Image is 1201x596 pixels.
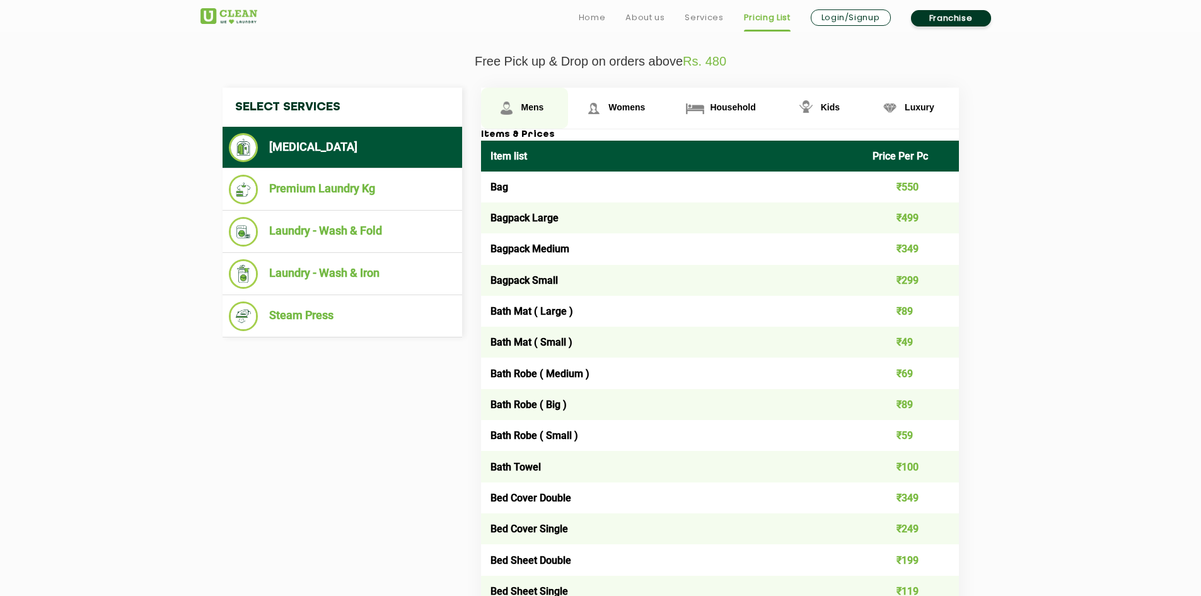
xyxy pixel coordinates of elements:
td: Bath Mat ( Large ) [481,296,864,327]
img: Laundry - Wash & Fold [229,217,258,247]
a: Services [685,10,723,25]
a: Home [579,10,606,25]
td: ₹349 [863,482,959,513]
img: Mens [496,97,518,119]
p: Free Pick up & Drop on orders above [200,54,1001,69]
td: Bath Robe ( Big ) [481,389,864,420]
td: ₹499 [863,202,959,233]
span: Kids [821,102,840,112]
a: Login/Signup [811,9,891,26]
span: Household [710,102,755,112]
th: Price Per Pc [863,141,959,172]
img: UClean Laundry and Dry Cleaning [200,8,257,24]
span: Rs. 480 [683,54,726,68]
a: About us [625,10,664,25]
h3: Items & Prices [481,129,959,141]
img: Womens [583,97,605,119]
img: Dry Cleaning [229,133,258,162]
td: Bagpack Small [481,265,864,296]
td: Bed Cover Single [481,513,864,544]
td: ₹199 [863,544,959,575]
td: ₹550 [863,172,959,202]
img: Luxury [879,97,901,119]
th: Item list [481,141,864,172]
td: Bed Cover Double [481,482,864,513]
li: Premium Laundry Kg [229,175,456,204]
td: ₹89 [863,389,959,420]
a: Franchise [911,10,991,26]
td: Bed Sheet Double [481,544,864,575]
img: Steam Press [229,301,258,331]
li: Laundry - Wash & Fold [229,217,456,247]
td: ₹100 [863,451,959,482]
td: ₹249 [863,513,959,544]
img: Kids [795,97,817,119]
img: Household [684,97,706,119]
a: Pricing List [744,10,791,25]
h4: Select Services [223,88,462,127]
span: Luxury [905,102,934,112]
td: ₹299 [863,265,959,296]
td: ₹349 [863,233,959,264]
li: Steam Press [229,301,456,331]
td: ₹59 [863,420,959,451]
td: Bath Robe ( Medium ) [481,358,864,389]
td: Bagpack Large [481,202,864,233]
td: ₹49 [863,327,959,358]
td: Bath Towel [481,451,864,482]
td: ₹69 [863,358,959,389]
img: Laundry - Wash & Iron [229,259,258,289]
li: Laundry - Wash & Iron [229,259,456,289]
td: Bagpack Medium [481,233,864,264]
td: Bath Robe ( Small ) [481,420,864,451]
td: Bag [481,172,864,202]
span: Womens [608,102,645,112]
li: [MEDICAL_DATA] [229,133,456,162]
img: Premium Laundry Kg [229,175,258,204]
td: Bath Mat ( Small ) [481,327,864,358]
span: Mens [521,102,544,112]
td: ₹89 [863,296,959,327]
